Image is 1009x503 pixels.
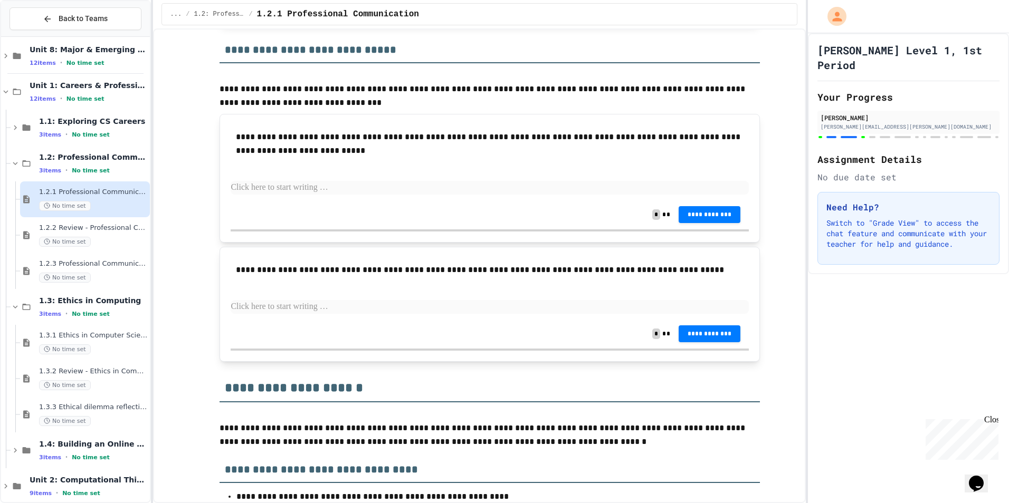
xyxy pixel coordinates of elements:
span: 3 items [39,167,61,174]
span: • [60,59,62,67]
div: My Account [816,4,849,28]
span: 1.2: Professional Communication [194,10,244,18]
span: 12 items [30,95,56,102]
span: 1.2.1 Professional Communication [257,8,419,21]
span: 1.2.3 Professional Communication Challenge [39,259,148,268]
div: [PERSON_NAME][EMAIL_ADDRESS][PERSON_NAME][DOMAIN_NAME] [821,123,996,131]
span: 3 items [39,454,61,461]
span: 1.2.2 Review - Professional Communication [39,224,148,233]
span: 1.3: Ethics in Computing [39,296,148,305]
h2: Assignment Details [817,152,1000,167]
span: Unit 2: Computational Thinking & Problem-Solving [30,475,148,485]
span: No time set [72,454,110,461]
span: 1.2.1 Professional Communication [39,188,148,197]
span: ... [170,10,182,18]
span: • [65,166,68,175]
span: • [65,130,68,139]
h3: Need Help? [826,201,991,214]
div: No due date set [817,171,1000,183]
span: Unit 1: Careers & Professionalism [30,81,148,90]
span: Unit 8: Major & Emerging Technologies [30,45,148,54]
span: No time set [39,416,91,426]
span: No time set [39,237,91,247]
span: 1.3.3 Ethical dilemma reflections [39,403,148,412]
span: 9 items [30,490,52,497]
h1: [PERSON_NAME] Level 1, 1st Period [817,43,1000,72]
p: Switch to "Grade View" to access the chat feature and communicate with your teacher for help and ... [826,218,991,249]
span: 12 items [30,60,56,66]
h2: Your Progress [817,90,1000,104]
button: Back to Teams [9,7,141,30]
span: • [60,94,62,103]
span: No time set [72,167,110,174]
span: Back to Teams [59,13,108,24]
span: No time set [62,490,100,497]
span: No time set [66,60,104,66]
span: No time set [39,201,91,211]
div: [PERSON_NAME] [821,113,996,122]
span: / [249,10,252,18]
span: 3 items [39,131,61,138]
span: 1.1: Exploring CS Careers [39,117,148,126]
span: No time set [39,380,91,390]
span: No time set [72,311,110,317]
span: No time set [39,344,91,354]
iframe: chat widget [921,415,998,460]
span: • [65,453,68,461]
span: 3 items [39,311,61,317]
span: No time set [72,131,110,138]
span: 1.4: Building an Online Presence [39,439,148,449]
iframe: chat widget [965,461,998,492]
span: 1.3.2 Review - Ethics in Computer Science [39,367,148,376]
span: / [186,10,189,18]
span: 1.2: Professional Communication [39,152,148,162]
div: Chat with us now!Close [4,4,73,67]
span: • [56,489,58,497]
span: No time set [66,95,104,102]
span: No time set [39,273,91,283]
span: • [65,309,68,318]
span: 1.3.1 Ethics in Computer Science [39,331,148,340]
